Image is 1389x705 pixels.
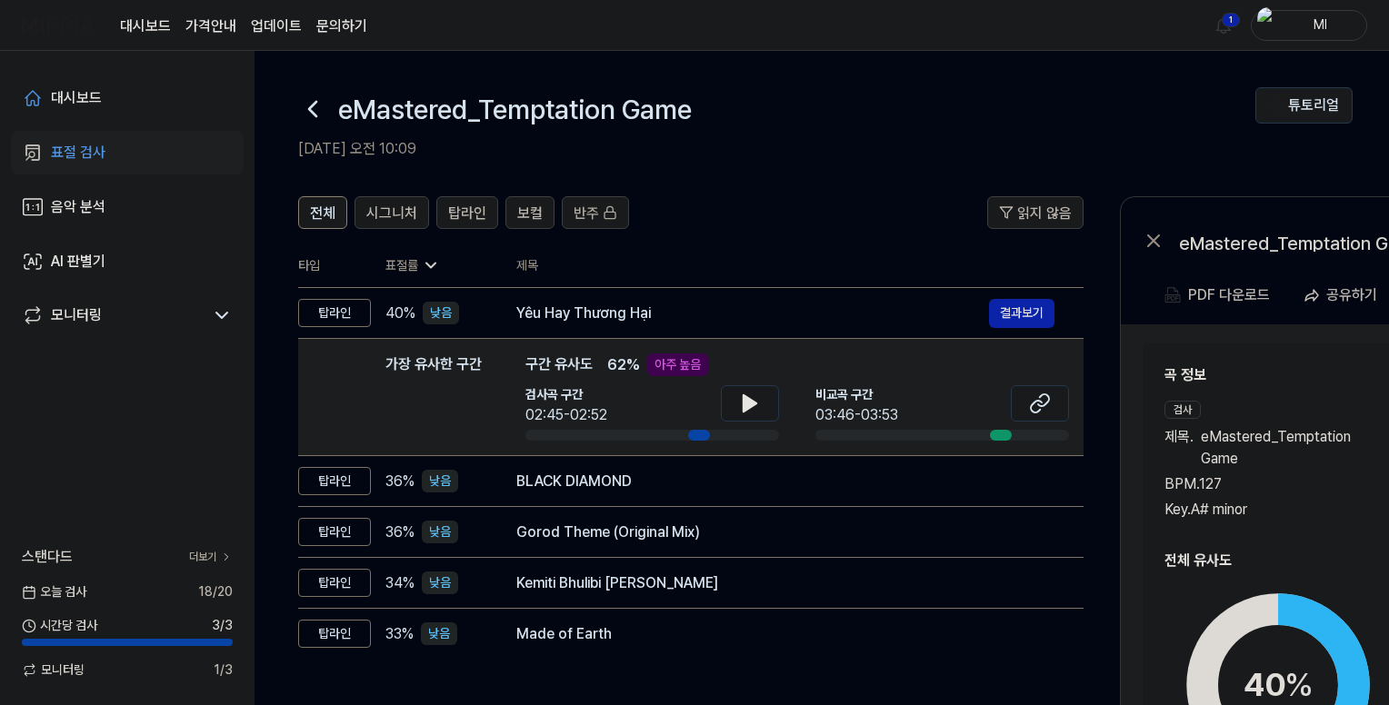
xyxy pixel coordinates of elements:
[298,138,1255,160] h2: [DATE] 오전 10:09
[1213,15,1234,36] img: 알림
[574,203,599,224] span: 반주
[1161,277,1274,313] button: PDF 다운로드
[298,569,371,597] div: 탑라인
[562,196,629,229] button: 반주
[51,87,102,109] div: 대시보드
[987,196,1084,229] button: 읽지 않음
[189,549,233,565] a: 더보기
[448,203,486,224] span: 탑라인
[11,185,244,229] a: 음악 분석
[525,385,607,404] span: 검사곡 구간
[22,616,97,635] span: 시간당 검사
[1257,7,1279,44] img: profile
[516,471,1054,492] div: BLACK DIAMOND
[11,240,244,283] a: AI 판별기
[525,404,607,426] div: 02:45-02:52
[517,203,543,224] span: 보컬
[338,89,692,130] h1: eMastered_Temptation Game
[298,243,371,288] th: 타입
[1222,13,1240,27] div: 1
[355,196,429,229] button: 시그니처
[22,546,73,568] span: 스탠다드
[815,385,898,404] span: 비교곡 구간
[422,521,458,543] div: 낮음
[385,623,414,645] span: 33 %
[423,302,459,324] div: 낮음
[1209,11,1238,40] button: 알림1
[51,142,105,164] div: 표절 검사
[421,622,457,645] div: 낮음
[385,521,415,543] span: 36 %
[1270,98,1284,113] img: Help
[516,243,1084,287] th: 제목
[516,623,1054,645] div: Made of Earth
[214,660,233,680] span: 1 / 3
[1164,401,1201,419] div: 검사
[989,299,1054,328] button: 결과보기
[422,470,458,492] div: 낮음
[385,572,415,594] span: 34 %
[251,15,302,37] a: 업데이트
[298,518,371,546] div: 탑라인
[1251,10,1367,41] button: profileMl
[525,353,593,376] span: 구간 유사도
[22,660,85,680] span: 모니터링
[185,15,236,37] button: 가격안내
[212,616,233,635] span: 3 / 3
[11,76,244,120] a: 대시보드
[366,203,417,224] span: 시그니처
[607,354,640,376] span: 62 %
[516,303,989,324] div: Yêu Hay Thương Hại
[51,304,102,326] div: 모니터링
[1284,665,1314,704] span: %
[1188,283,1270,307] div: PDF 다운로드
[516,572,1054,594] div: Kemiti Bhulibi [PERSON_NAME]
[298,299,371,327] div: 탑라인
[505,196,555,229] button: 보컬
[120,15,171,37] a: 대시보드
[298,196,347,229] button: 전체
[385,471,415,492] span: 36 %
[11,131,244,174] a: 표절 검사
[22,304,204,326] a: 모니터링
[51,251,105,273] div: AI 판별기
[51,196,105,218] div: 음악 분석
[815,404,898,426] div: 03:46-03:53
[1326,283,1377,307] div: 공유하기
[316,15,367,37] a: 문의하기
[436,196,498,229] button: 탑라인
[198,582,233,601] span: 18 / 20
[385,353,482,441] div: 가장 유사한 구간
[422,571,458,594] div: 낮음
[1017,203,1072,224] span: 읽지 않음
[298,467,371,495] div: 탑라인
[516,521,1054,543] div: Gorod Theme (Original Mix)
[385,303,415,324] span: 40 %
[1164,287,1181,303] img: PDF Download
[310,203,335,224] span: 전체
[385,256,487,275] div: 표절률
[1255,87,1353,124] button: 튜토리얼
[1164,426,1194,470] span: 제목 .
[22,582,86,601] span: 오늘 검사
[1284,15,1355,35] div: Ml
[647,353,708,376] div: 아주 높음
[298,620,371,648] div: 탑라인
